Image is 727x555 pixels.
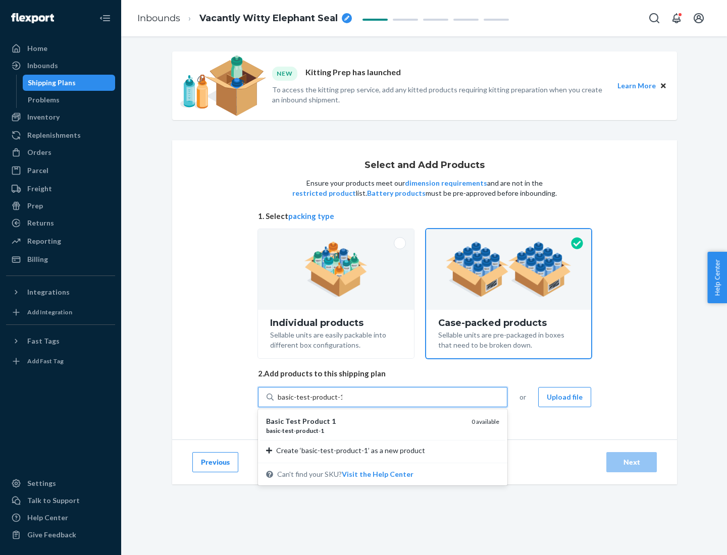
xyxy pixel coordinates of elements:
[6,492,115,509] a: Talk to Support
[27,43,47,53] div: Home
[438,318,579,328] div: Case-packed products
[137,13,180,24] a: Inbounds
[6,510,115,526] a: Help Center
[27,112,60,122] div: Inventory
[6,333,115,349] button: Fast Tags
[365,160,485,171] h1: Select and Add Products
[438,328,579,350] div: Sellable units are pre-packaged in boxes that need to be broken down.
[28,78,76,88] div: Shipping Plans
[27,201,43,211] div: Prep
[707,252,727,303] button: Help Center
[6,527,115,543] button: Give Feedback
[6,475,115,491] a: Settings
[27,61,58,71] div: Inbounds
[6,215,115,231] a: Returns
[266,417,284,425] em: Basic
[266,426,463,435] div: - - -
[27,236,61,246] div: Reporting
[27,165,48,176] div: Parcel
[6,233,115,249] a: Reporting
[27,530,76,540] div: Give Feedback
[129,4,360,33] ol: breadcrumbs
[95,8,115,28] button: Close Navigation
[27,147,51,157] div: Orders
[446,242,572,297] img: case-pack.59cecea509d18c883b923b81aeac6d0b.png
[11,13,54,23] img: Flexport logo
[23,75,116,91] a: Shipping Plans
[282,427,294,434] em: test
[367,188,426,198] button: Battery products
[27,287,70,297] div: Integrations
[666,8,687,28] button: Open notifications
[270,318,402,328] div: Individual products
[332,417,336,425] em: 1
[296,427,319,434] em: product
[27,357,64,365] div: Add Fast Tag
[23,92,116,108] a: Problems
[6,109,115,125] a: Inventory
[689,8,709,28] button: Open account menu
[305,67,401,80] p: Kitting Prep has launched
[6,198,115,214] a: Prep
[321,427,324,434] em: 1
[27,336,60,346] div: Fast Tags
[606,452,657,472] button: Next
[27,218,54,228] div: Returns
[27,308,72,316] div: Add Integration
[266,427,280,434] em: basic
[342,469,413,479] button: Basic Test Product 1basic-test-product-10 availableCreate ‘basic-test-product-1’ as a new product...
[27,254,48,264] div: Billing
[199,12,338,25] span: Vacantly Witty Elephant Seal
[302,417,330,425] em: Product
[6,58,115,74] a: Inbounds
[6,40,115,57] a: Home
[6,181,115,197] a: Freight
[27,495,80,506] div: Talk to Support
[405,178,487,188] button: dimension requirements
[6,251,115,267] a: Billing
[6,353,115,369] a: Add Fast Tag
[27,130,81,140] div: Replenishments
[617,80,656,91] button: Learn More
[6,304,115,320] a: Add Integration
[291,178,558,198] p: Ensure your products meet our and are not in the list. must be pre-approved before inbounding.
[272,85,608,105] p: To access the kitting prep service, add any kitted products requiring kitting preparation when yo...
[304,242,368,297] img: individual-pack.facf35554cb0f1810c75b2bd6df2d64e.png
[644,8,664,28] button: Open Search Box
[27,478,56,488] div: Settings
[6,127,115,143] a: Replenishments
[6,162,115,179] a: Parcel
[288,211,334,221] button: packing type
[270,328,402,350] div: Sellable units are easily packable into different box configurations.
[272,67,297,80] div: NEW
[192,452,238,472] button: Previous
[615,457,648,467] div: Next
[6,284,115,300] button: Integrations
[258,368,591,379] span: 2. Add products to this shipping plan
[277,469,413,479] span: Can't find your SKU?
[520,392,526,402] span: or
[292,188,356,198] button: restricted product
[28,95,60,105] div: Problems
[658,80,669,91] button: Close
[6,144,115,160] a: Orders
[285,417,301,425] em: Test
[27,513,68,523] div: Help Center
[472,418,499,425] span: 0 available
[276,446,425,456] span: Create ‘basic-test-product-1’ as a new product
[278,392,342,402] input: Basic Test Product 1basic-test-product-10 availableCreate ‘basic-test-product-1’ as a new product...
[27,184,52,194] div: Freight
[258,211,591,221] span: 1. Select
[538,387,591,407] button: Upload file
